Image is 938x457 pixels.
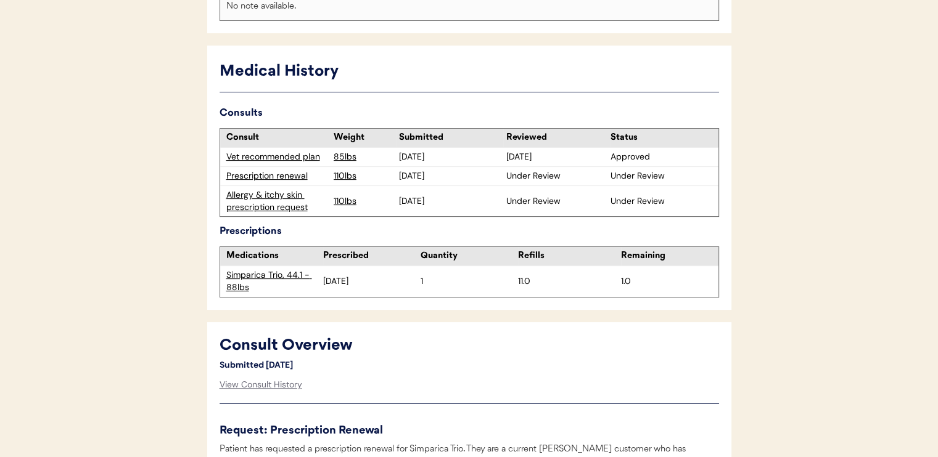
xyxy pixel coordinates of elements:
div: Under Review [611,195,712,208]
div: [DATE] [506,151,607,163]
div: [DATE] [399,195,500,208]
div: 1 [421,275,518,288]
div: Reviewed [506,132,607,144]
div: Quantity [421,250,518,262]
div: [DATE] [399,151,500,163]
div: View Consult History [220,373,302,397]
div: 110lbs [334,170,396,182]
div: Allergy & itchy skin prescription request [226,189,327,213]
div: [DATE] [323,275,421,288]
div: Under Review [506,195,607,208]
div: Simparica Trio, 44.1 - 88lbs [226,269,323,293]
div: Medical History [220,60,719,84]
div: Prescribed [323,250,421,262]
div: [DATE] [399,170,500,182]
div: Under Review [611,170,712,182]
div: Refills [518,250,615,262]
div: Prescriptions [220,223,719,240]
div: Weight [334,132,396,144]
div: Approved [611,151,712,163]
div: Vet recommended plan [226,151,327,163]
div: Request: Prescription Renewal [220,423,719,439]
div: Submitted [DATE] [220,357,312,373]
div: Prescription renewal [226,170,327,182]
div: 1.0 [621,275,718,288]
div: Medications [226,250,323,262]
div: Remaining [621,250,718,262]
div: Consult Overview [220,334,583,358]
div: Consults [220,105,719,122]
div: Status [611,132,712,144]
div: 85lbs [334,151,396,163]
div: Consult [226,132,327,144]
div: 11.0 [518,275,615,288]
div: Submitted [399,132,500,144]
div: 110lbs [334,195,396,208]
div: Under Review [506,170,607,182]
